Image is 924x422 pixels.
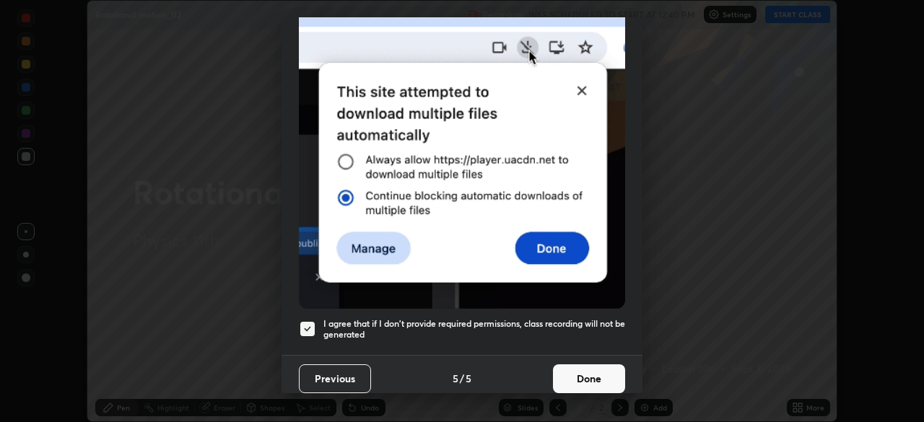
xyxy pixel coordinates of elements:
[299,364,371,393] button: Previous
[323,318,625,340] h5: I agree that if I don't provide required permissions, class recording will not be generated
[553,364,625,393] button: Done
[466,371,471,386] h4: 5
[453,371,458,386] h4: 5
[460,371,464,386] h4: /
